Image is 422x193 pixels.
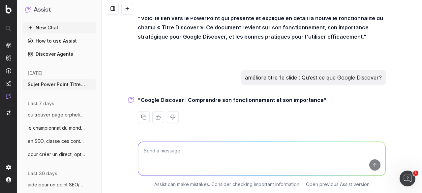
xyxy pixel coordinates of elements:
[22,110,96,120] button: ou trouver page orpheline liste
[25,5,94,15] button: Assist
[28,112,86,118] span: ou trouver page orpheline liste
[6,68,11,74] img: Activation
[138,97,327,103] strong: "Google Discover : Comprendre son fonctionnement et son importance"
[6,43,11,48] img: Analytics
[6,5,12,14] img: Botify logo
[138,15,384,40] strong: "Voici le lien vers le PowerPoint qui présente et explique en détail la nouvelle fonctionnalité d...
[28,81,86,88] span: Sujet Power Point Titre Discover Aide-mo
[154,181,300,188] p: Assist can make mistakes. Consider checking important information.
[22,136,96,146] button: en SEO, classe ces contenus en chaud fro
[22,22,96,33] button: New Chat
[128,97,134,103] img: Botify assist logo
[34,5,51,15] h1: Assist
[28,125,86,131] span: le championnat du monde masculin de vole
[6,165,11,170] img: Setting
[6,81,11,86] img: Studio
[22,149,96,160] button: pour créer un direct, optimise le SEO po
[413,171,418,176] span: 1
[22,123,96,133] button: le championnat du monde masculin de vole
[22,49,96,59] a: Discover Agents
[245,73,382,82] p: améliore titre 1e slide : Qu’est ce que Google Discover?​
[28,170,57,177] span: last 30 days
[6,93,11,99] img: Assist
[28,138,86,145] span: en SEO, classe ces contenus en chaud fro
[6,55,11,61] img: Intelligence
[7,111,11,115] img: Switch project
[400,171,415,186] iframe: Intercom live chat
[6,177,11,182] img: My account
[22,79,96,90] button: Sujet Power Point Titre Discover Aide-mo
[28,100,54,107] span: last 7 days
[22,179,96,190] button: aide pour un point SEO/Data, on va trait
[25,7,31,13] img: Assist
[306,181,370,188] a: Open previous Assist version
[28,151,86,158] span: pour créer un direct, optimise le SEO po
[28,181,86,188] span: aide pour un point SEO/Data, on va trait
[28,70,43,77] span: [DATE]
[22,36,96,46] a: How to use Assist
